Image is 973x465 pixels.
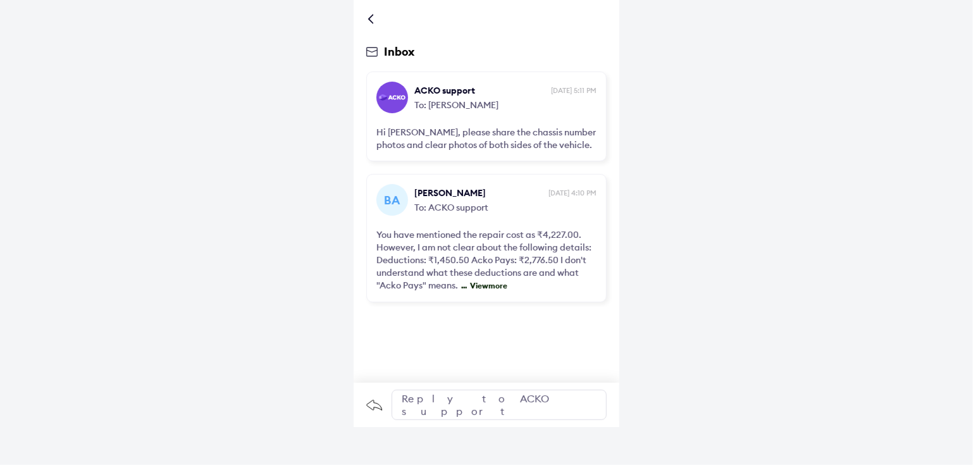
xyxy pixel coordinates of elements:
[458,281,467,290] span: ...
[414,187,545,199] span: [PERSON_NAME]
[467,281,507,290] span: View more
[392,390,607,420] div: Reply to ACKO support
[548,188,597,198] span: [DATE] 4:10 PM
[551,85,597,96] span: [DATE] 5:11 PM
[414,84,548,97] span: ACKO support
[379,94,406,101] img: horizontal-gradient-white-text.png
[376,126,597,151] div: Hi [PERSON_NAME], please share the chassis number photos and clear photos of both sides of the ve...
[414,199,597,214] span: To: ACKO support
[414,97,597,111] span: To: [PERSON_NAME]
[376,184,408,216] div: BA
[376,228,597,292] div: You have mentioned the repair cost as ₹4,227.00. However, I am not clear about the following deta...
[366,44,607,59] div: Inbox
